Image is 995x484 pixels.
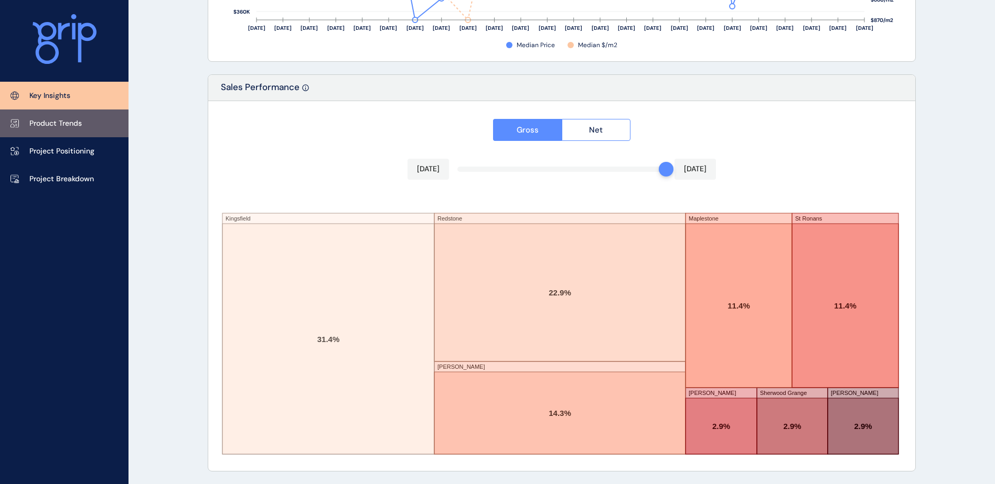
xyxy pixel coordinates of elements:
[517,41,555,50] span: Median Price
[29,174,94,184] p: Project Breakdown
[221,81,299,101] p: Sales Performance
[578,41,617,50] span: Median $/m2
[871,17,893,24] text: $870/m2
[29,118,82,129] p: Product Trends
[517,125,539,135] span: Gross
[589,125,603,135] span: Net
[493,119,562,141] button: Gross
[29,146,94,157] p: Project Positioning
[29,91,70,101] p: Key Insights
[562,119,631,141] button: Net
[417,164,440,174] p: [DATE]
[684,164,707,174] p: [DATE]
